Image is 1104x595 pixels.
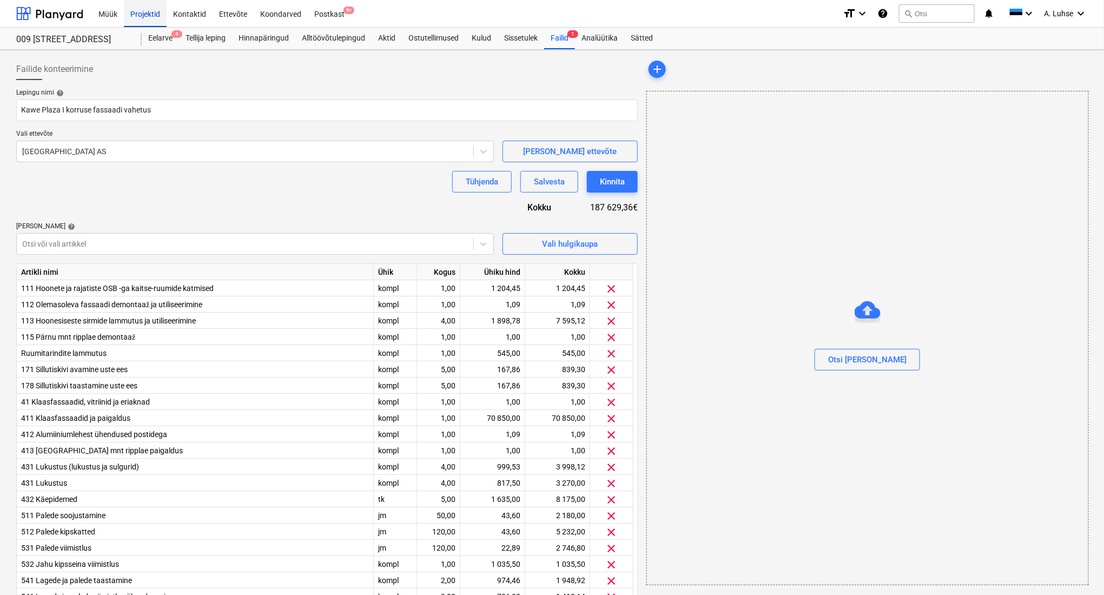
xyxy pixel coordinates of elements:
span: 431 Lukustus [21,479,67,487]
div: Tühjenda [466,175,498,189]
div: 43,60 [465,507,520,524]
div: kompl [374,572,417,589]
span: 511 Palede soojustamine [21,511,105,520]
input: Dokumendi nimi [16,100,638,121]
div: 1,00 [421,410,455,426]
div: kompl [374,556,417,572]
div: 5,00 [421,491,455,507]
div: 1,09 [530,296,585,313]
a: Eelarve4 [142,28,179,49]
div: Kokku [497,201,569,214]
div: 1 204,45 [465,280,520,296]
span: 171 Sillutiskivi avamine uste ees [21,365,128,374]
div: 1 948,92 [530,572,585,589]
span: 4 [171,30,182,38]
div: 2 180,00 [530,507,585,524]
div: Vali hulgikaupa [542,237,598,251]
div: 50,00 [421,507,455,524]
div: jm [374,507,417,524]
span: clear [605,380,618,393]
span: help [54,89,64,97]
i: keyboard_arrow_down [1075,7,1088,20]
span: clear [605,315,618,328]
span: clear [605,574,618,587]
div: 1,00 [465,442,520,459]
div: 1,00 [421,329,455,345]
div: 22,89 [465,540,520,556]
div: 1,00 [530,442,585,459]
i: format_size [843,7,856,20]
span: clear [605,282,618,295]
button: Tühjenda [452,171,512,193]
div: 3 998,12 [530,459,585,475]
i: notifications [983,7,994,20]
div: 1,09 [465,296,520,313]
a: Sissetulek [498,28,544,49]
div: kompl [374,361,417,378]
div: 1 898,78 [465,313,520,329]
div: Artikli nimi [17,264,374,280]
div: 1 204,45 [530,280,585,296]
p: Vali ettevõte [16,130,494,141]
div: 3 270,00 [530,475,585,491]
span: 178 Sillutiskivi taastamine uste ees [21,381,137,390]
div: 2 746,80 [530,540,585,556]
div: kompl [374,313,417,329]
a: Ostutellimused [402,28,465,49]
span: 531 Palede viimistlus [21,544,91,552]
div: kompl [374,296,417,313]
a: Hinnapäringud [232,28,295,49]
div: 1,00 [465,329,520,345]
div: 8 175,00 [530,491,585,507]
div: 839,30 [530,378,585,394]
div: 1,00 [421,394,455,410]
span: 1 [567,30,578,38]
span: 112 Olemasoleva fassaadi demontaaž ja utiliseerimine [21,300,202,309]
div: Salvesta [534,175,565,189]
div: 167,86 [465,361,520,378]
div: Tellija leping [179,28,232,49]
div: Lepingu nimi [16,89,638,97]
div: Ühik [374,264,417,280]
span: 532 Jahu kipsseina viimistlus [21,560,119,568]
div: Vestlusvidin [1050,543,1104,595]
div: 1,00 [421,556,455,572]
span: 115 Pärnu mnt ripplae demontaaž [21,333,135,341]
span: clear [605,412,618,425]
span: search [904,9,913,18]
span: clear [605,493,618,506]
a: Sätted [624,28,659,49]
span: 412 Alumiiniumlehest ühendused postidega [21,430,167,439]
div: Failid [544,28,575,49]
div: 545,00 [530,345,585,361]
span: 432 Käepidemed [21,495,77,504]
a: Failid1 [544,28,575,49]
div: 1 035,50 [530,556,585,572]
span: 9+ [343,6,354,14]
button: Vali hulgikaupa [503,233,638,255]
span: help [65,223,75,230]
span: A. Luhse [1044,9,1074,18]
span: clear [605,510,618,523]
div: 999,53 [465,459,520,475]
div: 4,00 [421,313,455,329]
div: 187 629,36€ [569,201,638,214]
span: Failide konteerimine [16,63,93,76]
div: 5 232,00 [530,524,585,540]
span: clear [605,331,618,344]
div: kompl [374,410,417,426]
div: kompl [374,329,417,345]
span: 111 Hoonete ja rajatiste OSB -ga kaitse-ruumide katmised [21,284,214,293]
span: clear [605,396,618,409]
div: jm [374,540,417,556]
div: Aktid [372,28,402,49]
div: Ühiku hind [460,264,525,280]
div: Kokku [525,264,590,280]
div: [PERSON_NAME] [16,222,494,231]
span: 413 Pärnu mnt ripplae paigaldus [21,446,183,455]
button: Kinnita [587,171,638,193]
div: Alltöövõtulepingud [295,28,372,49]
span: 41 Klaasfassaadid, vitriinid ja eriaknad [21,398,150,406]
span: clear [605,347,618,360]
